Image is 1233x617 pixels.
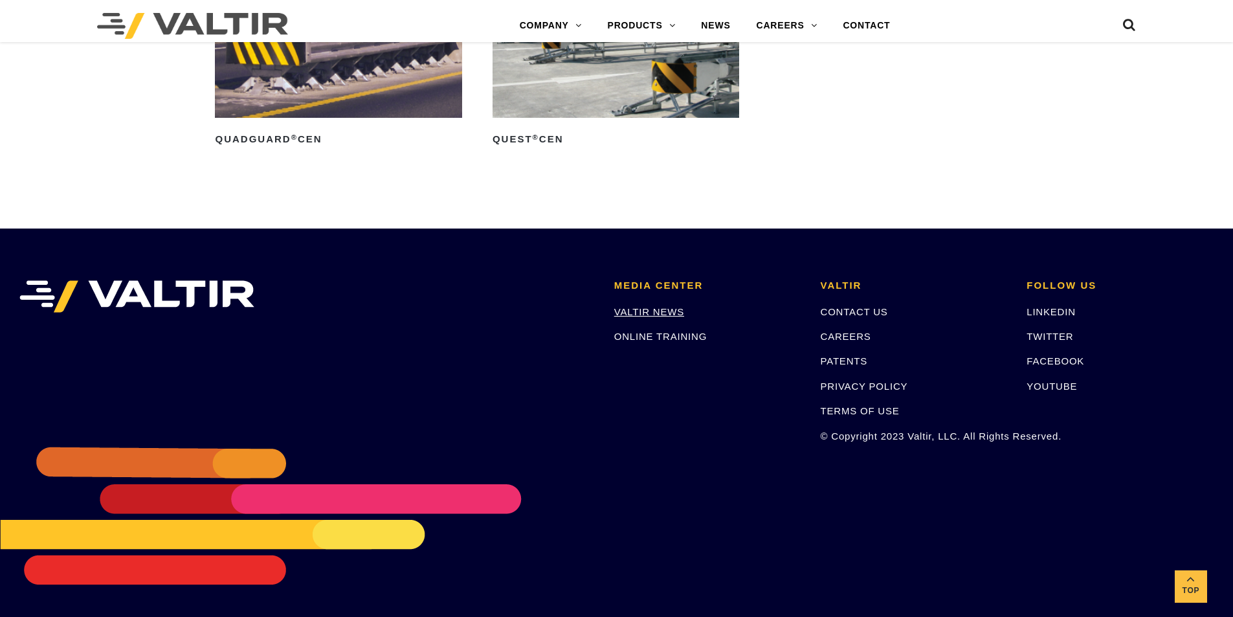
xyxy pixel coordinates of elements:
[507,13,595,39] a: COMPANY
[493,129,739,150] h2: QUEST CEN
[19,280,254,313] img: VALTIR
[614,331,707,342] a: ONLINE TRAINING
[1027,381,1077,392] a: YOUTUBE
[533,133,539,141] sup: ®
[744,13,830,39] a: CAREERS
[821,331,871,342] a: CAREERS
[1027,280,1214,291] h2: FOLLOW US
[821,280,1008,291] h2: VALTIR
[1175,583,1207,598] span: Top
[1175,570,1207,603] a: Top
[1027,331,1073,342] a: TWITTER
[830,13,903,39] a: CONTACT
[595,13,689,39] a: PRODUCTS
[821,306,888,317] a: CONTACT US
[688,13,743,39] a: NEWS
[1027,306,1076,317] a: LINKEDIN
[614,280,801,291] h2: MEDIA CENTER
[821,355,868,366] a: PATENTS
[291,133,298,141] sup: ®
[821,429,1008,443] p: © Copyright 2023 Valtir, LLC. All Rights Reserved.
[97,13,288,39] img: Valtir
[821,405,900,416] a: TERMS OF USE
[614,306,684,317] a: VALTIR NEWS
[1027,355,1084,366] a: FACEBOOK
[821,381,908,392] a: PRIVACY POLICY
[215,129,461,150] h2: QuadGuard CEN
